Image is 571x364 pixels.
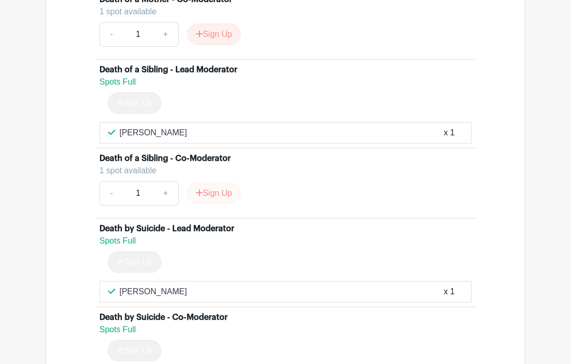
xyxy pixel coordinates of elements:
button: Sign Up [187,24,241,45]
div: Death of a Sibling - Co-Moderator [99,152,231,165]
a: + [153,22,178,47]
a: + [153,181,178,206]
a: - [99,22,123,47]
span: Spots Full [99,325,136,334]
span: Spots Full [99,236,136,245]
span: Spots Full [99,77,136,86]
div: 1 spot available [99,6,463,18]
div: Death of a Sibling - Lead Moderator [99,64,237,76]
p: [PERSON_NAME] [119,127,187,139]
button: Sign Up [187,183,241,204]
div: x 1 [444,286,455,298]
div: Death by Suicide - Co-Moderator [99,311,228,323]
div: Death by Suicide - Lead Moderator [99,223,234,235]
div: x 1 [444,127,455,139]
div: 1 spot available [99,165,463,177]
p: [PERSON_NAME] [119,286,187,298]
a: - [99,181,123,206]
